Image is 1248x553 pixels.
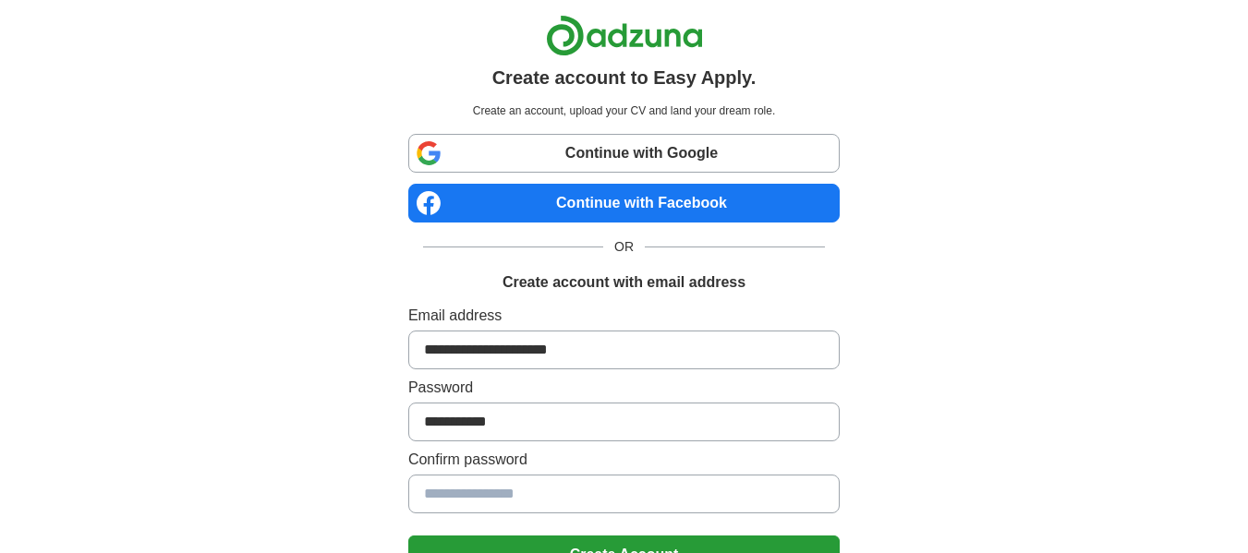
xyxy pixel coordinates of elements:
span: OR [603,237,645,257]
h1: Create account to Easy Apply. [492,64,757,91]
a: Continue with Facebook [408,184,840,222]
img: Adzuna logo [546,15,703,56]
p: Create an account, upload your CV and land your dream role. [412,102,836,119]
h1: Create account with email address [503,271,745,294]
label: Email address [408,305,840,327]
label: Password [408,377,840,399]
a: Continue with Google [408,134,840,173]
label: Confirm password [408,449,840,471]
